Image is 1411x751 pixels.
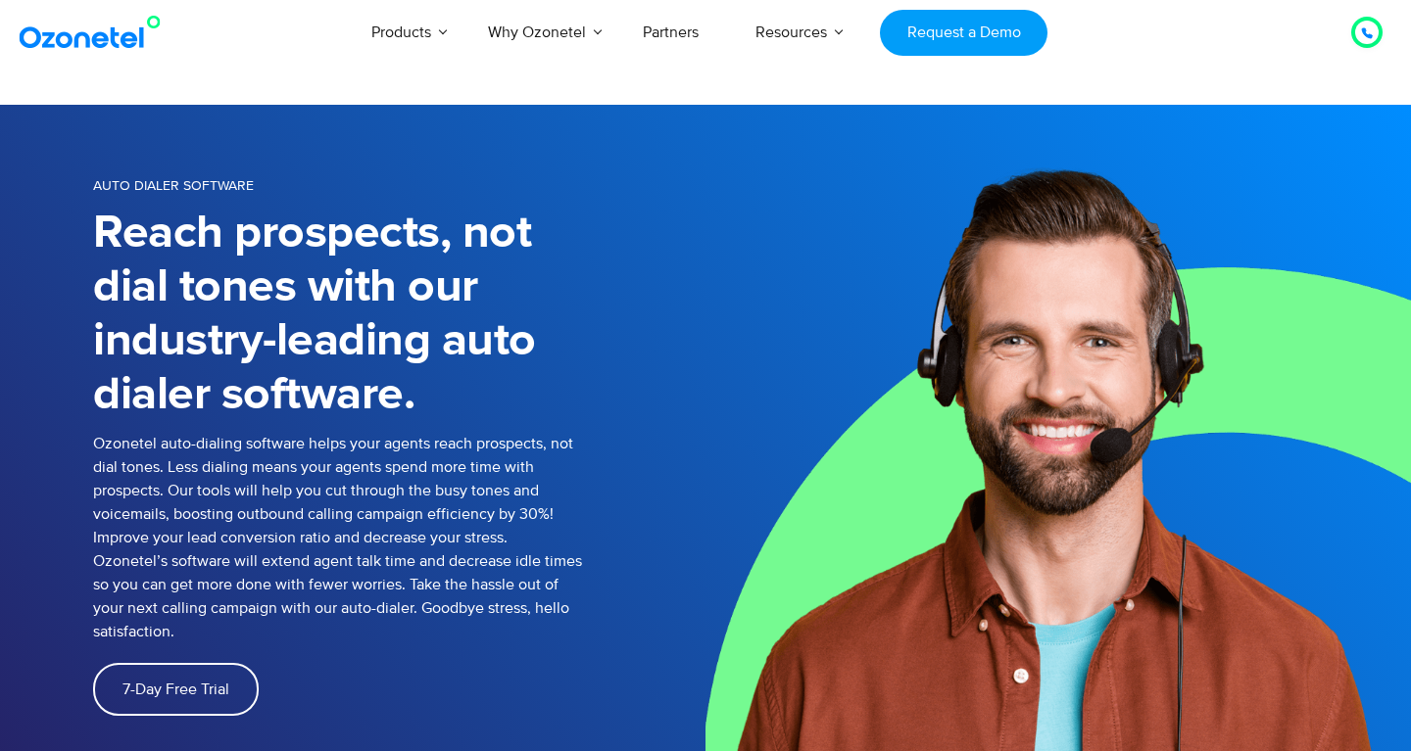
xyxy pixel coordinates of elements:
[93,432,583,643] p: Ozonetel auto-dialing software helps your agents reach prospects, not dial tones. Less dialing me...
[122,681,229,697] span: 7-Day Free Trial
[93,177,254,194] span: Auto Dialer Software
[93,663,259,716] a: 7-Day Free Trial
[880,10,1047,56] a: Request a Demo
[93,207,583,422] h1: Reach prospects, not dial tones with our industry-leading auto dialer software.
